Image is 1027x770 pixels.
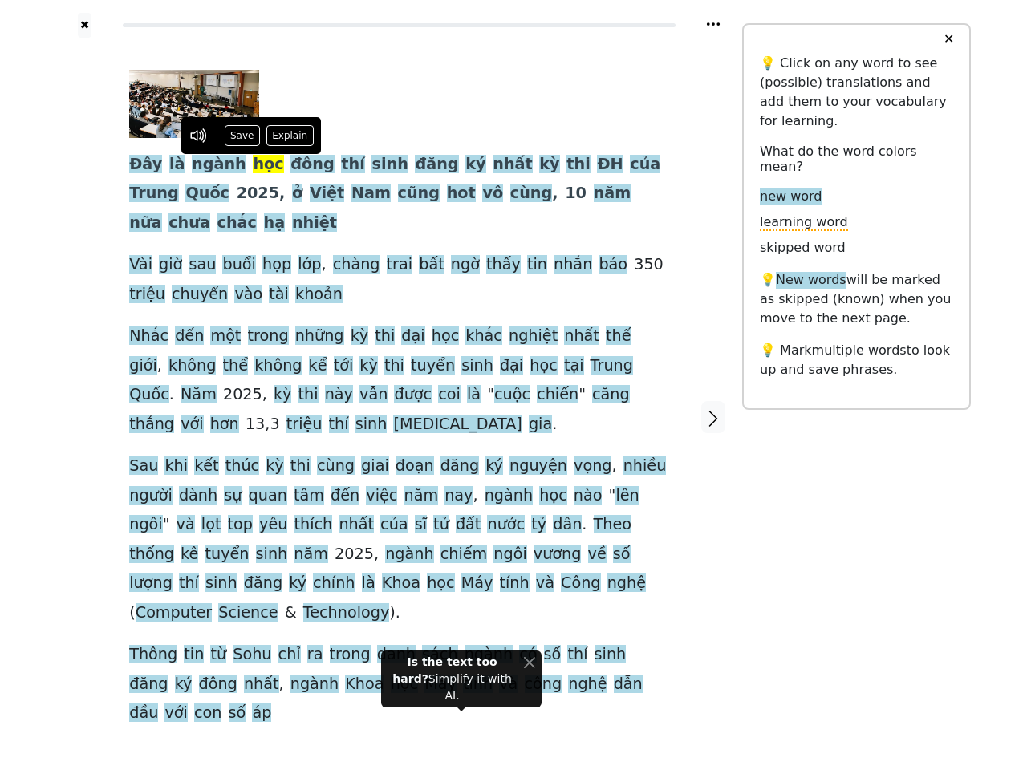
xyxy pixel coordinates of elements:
span: thể [223,356,249,376]
span: với [164,703,187,723]
span: ký [289,573,306,594]
span: khi [164,456,188,476]
span: 10 [565,184,587,204]
span: quan [249,486,287,506]
span: , [157,356,162,376]
span: là [362,573,375,594]
span: học [530,356,557,376]
span: thí [179,573,199,594]
span: Sau [129,456,158,476]
span: Việt [310,184,344,204]
span: nghiệt [509,326,558,346]
button: Explain [266,125,314,146]
span: đăng [440,456,479,476]
span: thẳng [129,415,174,435]
span: giới [129,356,157,376]
span: Quốc [185,184,229,204]
span: ký [175,675,193,695]
span: nào [574,486,603,506]
span: Thông [129,645,177,665]
span: triệu [129,285,165,305]
span: số [613,545,631,565]
span: có [519,645,537,665]
span: dẫn [614,675,643,695]
span: kỳ [351,326,368,346]
span: nay [444,486,473,506]
span: nhiều [623,456,667,476]
span: thi [375,326,395,346]
span: thí [567,645,587,665]
span: tử [433,515,449,535]
span: new word [760,188,822,205]
span: learning word [760,214,848,231]
div: Simplify it with AI. [388,654,517,704]
span: của [380,515,408,535]
span: những [295,326,344,346]
span: và [536,573,554,594]
span: chiến [537,385,578,405]
span: ký [465,155,485,175]
span: nước [487,515,525,535]
span: chưa [168,213,210,233]
span: top [228,515,253,535]
button: ✕ [934,25,964,54]
span: thi [298,385,319,405]
span: vẫn [359,385,388,405]
span: tài [269,285,289,305]
span: 13 [246,415,265,435]
span: ngành [192,155,246,175]
span: đầu [129,703,158,723]
h6: What do the word colors mean? [760,144,953,174]
span: ngành [465,645,513,665]
span: " [487,385,494,405]
span: Máy [461,573,493,594]
span: " [578,385,586,405]
span: thi [566,155,590,175]
span: đăng [415,155,458,175]
span: kỳ [274,385,291,405]
span: đến [331,486,359,506]
span: hot [447,184,476,204]
button: Save [225,125,260,146]
span: vô [482,184,503,204]
span: thí [329,415,349,435]
span: tuyển [205,545,249,565]
span: 2025 [223,385,262,405]
span: Computer [136,603,212,623]
span: skipped word [760,240,846,257]
span: khắc [465,326,502,346]
span: New words [776,272,846,289]
span: báo [599,255,627,275]
span: và [177,515,195,535]
span: chắc [217,213,257,233]
span: " [609,486,616,506]
button: ✖ [78,13,91,38]
span: , [321,255,326,275]
span: sau [189,255,216,275]
button: Close [523,654,535,671]
p: 💡 Mark to look up and save phrases. [760,341,953,379]
span: cũng [398,184,440,204]
img: 2060611d644561155cbd3c573869d6f7-17549683898851499053120-1754984611685-17549846120971812234233-17... [129,70,259,138]
span: Khoa [345,675,384,695]
span: , [262,385,267,405]
span: tính [500,573,530,594]
span: Sohu [233,645,271,665]
span: nhất [493,155,532,175]
span: đoạn [396,456,434,476]
span: danh [377,645,416,665]
span: người [129,486,173,506]
span: Trung [591,356,633,376]
span: cùng [317,456,355,476]
span: được [394,385,432,405]
span: con [194,703,221,723]
span: , [473,486,477,506]
span: . [552,415,557,435]
span: trong [248,326,289,346]
span: đăng [129,675,168,695]
span: nhiệt [292,213,337,233]
span: chính [313,573,355,594]
span: ngôi [493,545,526,565]
span: & [285,603,297,623]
